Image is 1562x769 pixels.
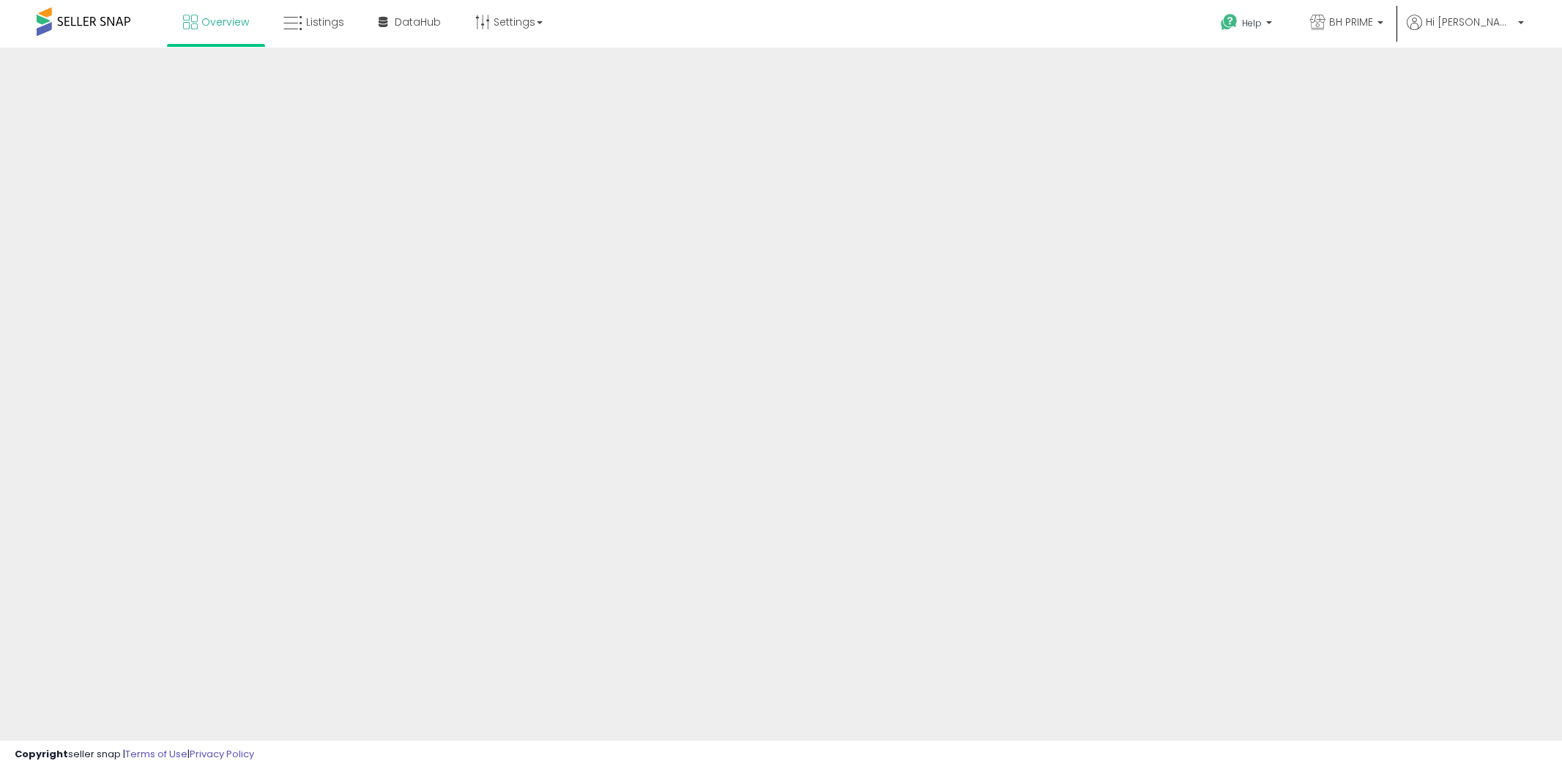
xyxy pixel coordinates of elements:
[201,15,249,29] span: Overview
[1407,15,1524,48] a: Hi [PERSON_NAME]
[1220,13,1238,31] i: Get Help
[1209,2,1287,48] a: Help
[306,15,344,29] span: Listings
[395,15,441,29] span: DataHub
[1329,15,1373,29] span: BH PRIME
[1426,15,1514,29] span: Hi [PERSON_NAME]
[1242,17,1262,29] span: Help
